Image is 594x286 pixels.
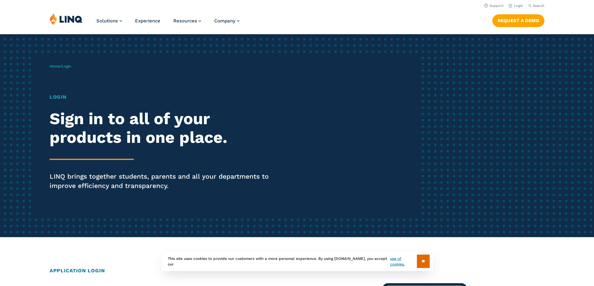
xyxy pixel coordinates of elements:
nav: Primary Navigation [96,13,239,34]
a: Experience [135,18,160,24]
a: Login [509,4,523,8]
span: / [50,64,71,68]
span: Company [214,18,235,24]
a: Support [484,4,504,8]
span: Search [533,4,544,8]
a: use of cookies. [390,256,417,267]
h2: Sign in to all of your products in one place. [50,110,278,147]
button: Open Search Bar [528,3,544,8]
a: Solutions [96,18,122,24]
img: LINQ | K‑12 Software [50,13,83,25]
span: Resources [173,18,197,24]
nav: Button Navigation [492,13,544,27]
span: Login [62,64,71,68]
a: Request a Demo [492,14,544,27]
p: LINQ brings together students, parents and all your departments to improve efficiency and transpa... [50,172,278,190]
span: Solutions [96,18,118,24]
a: Company [214,18,239,24]
a: Home [50,64,60,68]
div: This site uses cookies to provide our customers with a more personal experience. By using [DOMAIN... [162,251,433,271]
h1: Login [50,93,278,101]
a: Resources [173,18,201,24]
